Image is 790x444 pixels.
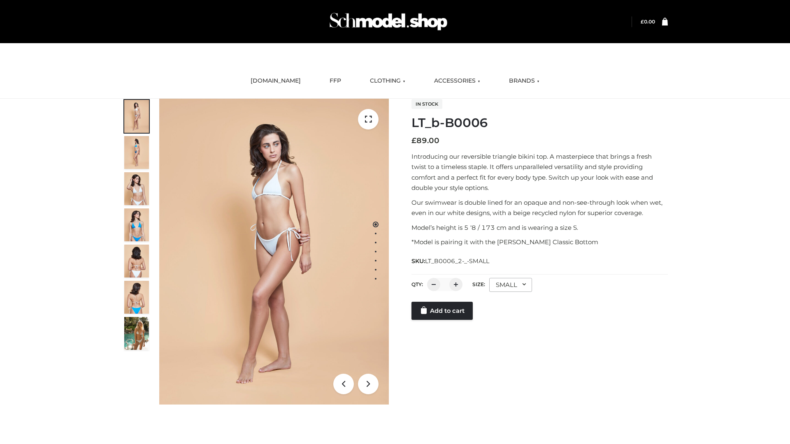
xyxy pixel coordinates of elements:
p: Our swimwear is double lined for an opaque and non-see-through look when wet, even in our white d... [411,197,668,218]
p: Introducing our reversible triangle bikini top. A masterpiece that brings a fresh twist to a time... [411,151,668,193]
a: £0.00 [641,18,655,25]
div: SMALL [489,278,532,292]
span: £ [411,136,416,145]
img: ArielClassicBikiniTop_CloudNine_AzureSky_OW114ECO_7-scaled.jpg [124,245,149,277]
p: Model’s height is 5 ‘8 / 173 cm and is wearing a size S. [411,222,668,233]
img: Arieltop_CloudNine_AzureSky2.jpg [124,317,149,350]
a: FFP [323,72,347,90]
img: ArielClassicBikiniTop_CloudNine_AzureSky_OW114ECO_1-scaled.jpg [124,100,149,133]
span: In stock [411,99,442,109]
a: Add to cart [411,302,473,320]
label: QTY: [411,281,423,287]
span: £ [641,18,644,25]
img: ArielClassicBikiniTop_CloudNine_AzureSky_OW114ECO_3-scaled.jpg [124,172,149,205]
p: *Model is pairing it with the [PERSON_NAME] Classic Bottom [411,237,668,247]
h1: LT_b-B0006 [411,116,668,130]
bdi: 0.00 [641,18,655,25]
span: SKU: [411,256,490,266]
span: LT_B0006_2-_-SMALL [425,257,489,265]
label: Size: [472,281,485,287]
img: ArielClassicBikiniTop_CloudNine_AzureSky_OW114ECO_4-scaled.jpg [124,208,149,241]
img: Schmodel Admin 964 [327,5,450,38]
bdi: 89.00 [411,136,439,145]
img: ArielClassicBikiniTop_CloudNine_AzureSky_OW114ECO_8-scaled.jpg [124,281,149,314]
a: [DOMAIN_NAME] [244,72,307,90]
a: CLOTHING [364,72,411,90]
img: ArielClassicBikiniTop_CloudNine_AzureSky_OW114ECO_2-scaled.jpg [124,136,149,169]
a: BRANDS [503,72,546,90]
img: ArielClassicBikiniTop_CloudNine_AzureSky_OW114ECO_1 [159,99,389,405]
a: ACCESSORIES [428,72,486,90]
